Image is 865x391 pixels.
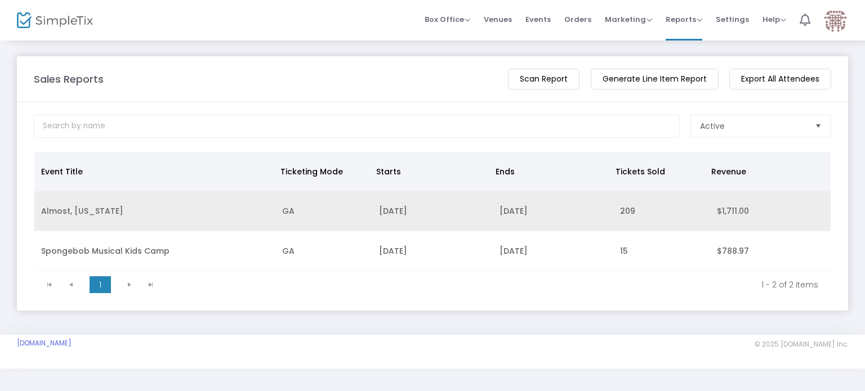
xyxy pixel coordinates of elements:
td: GA [275,191,372,231]
a: [DOMAIN_NAME] [17,339,72,348]
button: Select [810,115,826,137]
td: [DATE] [493,191,613,231]
th: Ticketing Mode [274,152,369,191]
span: © 2025 [DOMAIN_NAME] Inc. [755,340,848,349]
m-panel-title: Sales Reports [34,71,104,87]
m-button: Generate Line Item Report [591,69,719,89]
span: Page 1 [90,276,111,293]
span: Settings [716,5,749,34]
span: Orders [564,5,591,34]
td: 209 [613,191,710,231]
span: Revenue [711,166,746,177]
td: Spongebob Musical Kids Camp [34,231,275,271]
td: GA [275,231,372,271]
td: 15 [613,231,710,271]
td: [DATE] [372,231,493,271]
span: Active [700,120,725,132]
td: $1,711.00 [710,191,831,231]
span: Venues [484,5,512,34]
div: Data table [34,152,831,271]
span: Marketing [605,14,652,25]
input: Search by name [34,115,680,138]
m-button: Scan Report [508,69,579,89]
td: [DATE] [372,191,493,231]
td: $788.97 [710,231,831,271]
kendo-pager-info: 1 - 2 of 2 items [170,279,818,290]
th: Tickets Sold [609,152,705,191]
span: Box Office [425,14,470,25]
td: [DATE] [493,231,613,271]
th: Event Title [34,152,274,191]
span: Help [763,14,786,25]
td: Almost, [US_STATE] [34,191,275,231]
th: Starts [369,152,489,191]
span: Events [525,5,551,34]
th: Ends [489,152,608,191]
m-button: Export All Attendees [729,69,831,89]
span: Reports [666,14,702,25]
